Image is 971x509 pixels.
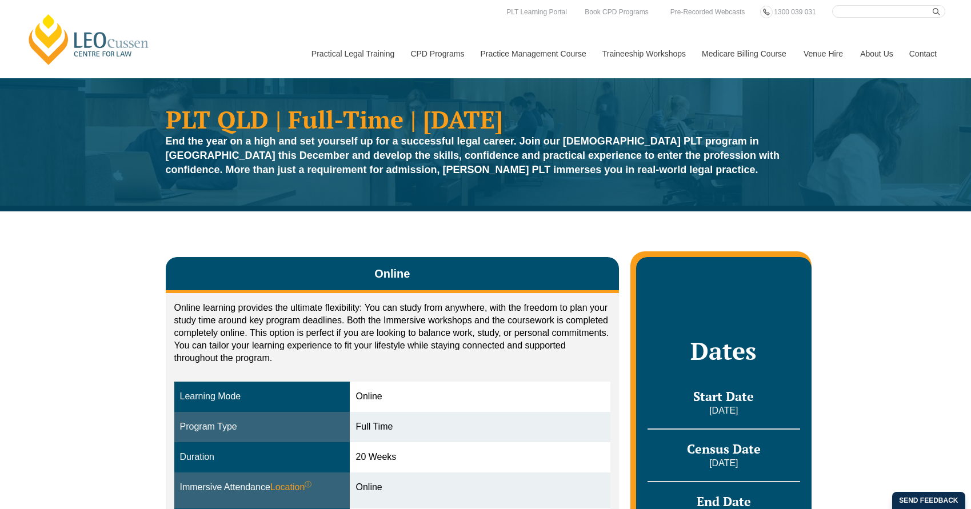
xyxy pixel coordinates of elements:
a: Medicare Billing Course [693,29,795,78]
a: CPD Programs [402,29,471,78]
a: About Us [852,29,901,78]
span: Start Date [693,388,754,404]
p: [DATE] [648,457,800,470]
h1: PLT QLD | Full-Time | [DATE] [166,107,806,131]
sup: ⓘ [305,480,311,488]
a: Practice Management Course [472,29,594,78]
div: Online [355,390,605,403]
a: Venue Hire [795,29,852,78]
span: Census Date [687,440,761,457]
h2: Dates [648,336,800,365]
div: Duration [180,451,345,464]
div: Full Time [355,420,605,434]
div: 20 Weeks [355,451,605,464]
a: PLT Learning Portal [504,6,570,18]
iframe: LiveChat chat widget [894,432,942,480]
a: Contact [901,29,945,78]
p: Online learning provides the ultimate flexibility: You can study from anywhere, with the freedom ... [174,302,611,364]
a: [PERSON_NAME] Centre for Law [26,13,152,66]
a: Book CPD Programs [582,6,651,18]
a: Pre-Recorded Webcasts [668,6,748,18]
strong: End the year on a high and set yourself up for a successful legal career. Join our [DEMOGRAPHIC_D... [166,135,780,175]
div: Online [355,481,605,494]
a: Traineeship Workshops [594,29,693,78]
div: Program Type [180,420,345,434]
span: Online [374,266,410,282]
div: Immersive Attendance [180,481,345,494]
a: Practical Legal Training [303,29,402,78]
p: [DATE] [648,404,800,417]
a: 1300 039 031 [771,6,818,18]
div: Learning Mode [180,390,345,403]
span: 1300 039 031 [774,8,816,16]
span: Location [270,481,312,494]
